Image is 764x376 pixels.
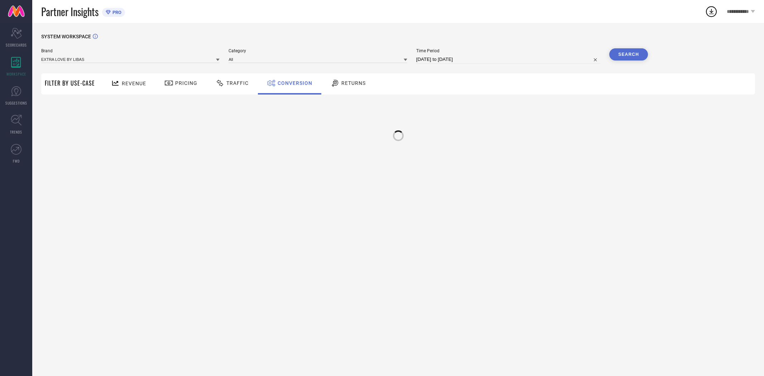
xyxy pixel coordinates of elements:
[6,71,26,77] span: WORKSPACE
[416,48,600,53] span: Time Period
[111,10,121,15] span: PRO
[10,129,22,135] span: TRENDS
[609,48,648,61] button: Search
[226,80,249,86] span: Traffic
[13,158,20,164] span: FWD
[45,79,95,87] span: Filter By Use-Case
[341,80,366,86] span: Returns
[278,80,312,86] span: Conversion
[705,5,718,18] div: Open download list
[416,55,600,64] input: Select time period
[175,80,197,86] span: Pricing
[41,48,220,53] span: Brand
[6,42,27,48] span: SCORECARDS
[41,4,98,19] span: Partner Insights
[5,100,27,106] span: SUGGESTIONS
[122,81,146,86] span: Revenue
[41,34,91,39] span: SYSTEM WORKSPACE
[229,48,407,53] span: Category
